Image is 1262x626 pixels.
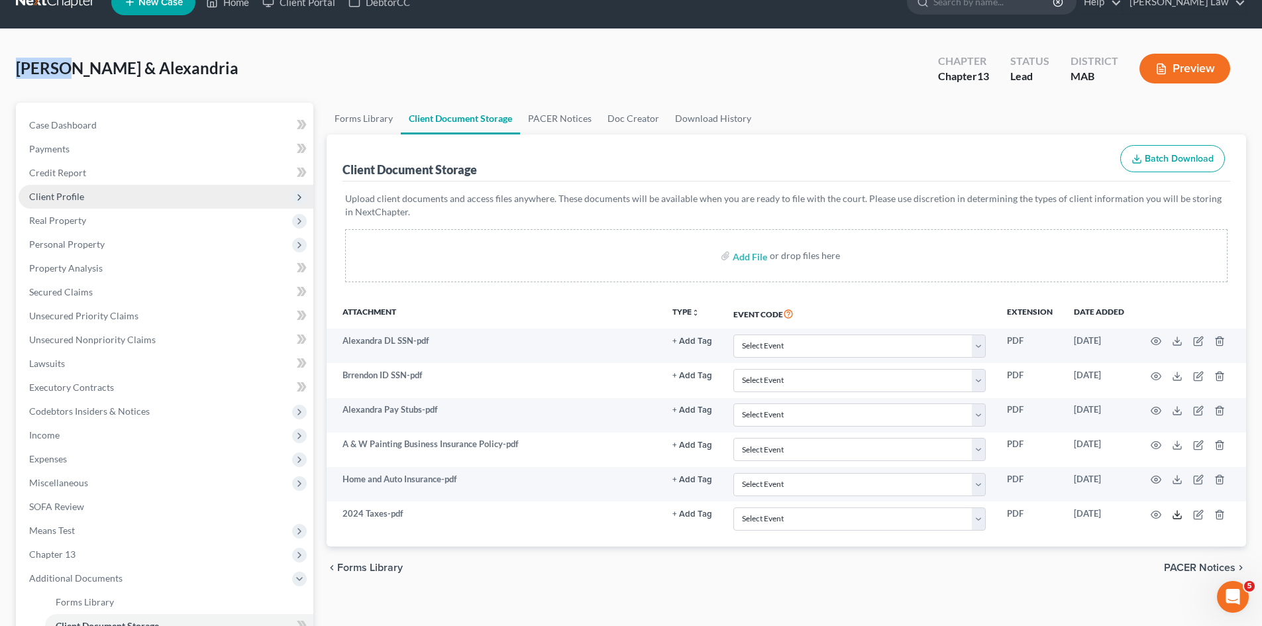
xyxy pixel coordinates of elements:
[667,103,759,134] a: Download History
[672,308,700,317] button: TYPEunfold_more
[672,507,712,520] a: + Add Tag
[56,596,114,607] span: Forms Library
[29,382,114,393] span: Executory Contracts
[996,298,1063,329] th: Extension
[672,372,712,380] button: + Add Tag
[1063,398,1135,433] td: [DATE]
[1063,363,1135,397] td: [DATE]
[345,192,1228,219] p: Upload client documents and access files anywhere. These documents will be available when you are...
[327,398,662,433] td: Alexandra Pay Stubs-pdf
[996,363,1063,397] td: PDF
[327,562,337,573] i: chevron_left
[1063,298,1135,329] th: Date added
[327,329,662,363] td: Alexandra DL SSN-pdf
[672,337,712,346] button: + Add Tag
[1120,145,1225,173] button: Batch Download
[672,476,712,484] button: + Add Tag
[327,501,662,536] td: 2024 Taxes-pdf
[19,113,313,137] a: Case Dashboard
[337,562,403,573] span: Forms Library
[29,358,65,369] span: Lawsuits
[342,162,477,178] div: Client Document Storage
[29,453,67,464] span: Expenses
[672,438,712,450] a: + Add Tag
[996,398,1063,433] td: PDF
[672,510,712,519] button: + Add Tag
[996,433,1063,467] td: PDF
[19,137,313,161] a: Payments
[672,335,712,347] a: + Add Tag
[19,495,313,519] a: SOFA Review
[327,433,662,467] td: A & W Painting Business Insurance Policy-pdf
[1236,562,1246,573] i: chevron_right
[672,369,712,382] a: + Add Tag
[19,352,313,376] a: Lawsuits
[19,161,313,185] a: Credit Report
[672,473,712,486] a: + Add Tag
[1063,501,1135,536] td: [DATE]
[1164,562,1236,573] span: PACER Notices
[29,310,138,321] span: Unsecured Priority Claims
[19,376,313,399] a: Executory Contracts
[692,309,700,317] i: unfold_more
[600,103,667,134] a: Doc Creator
[1071,69,1118,84] div: MAB
[29,525,75,536] span: Means Test
[29,334,156,345] span: Unsecured Nonpriority Claims
[29,262,103,274] span: Property Analysis
[1071,54,1118,69] div: District
[29,238,105,250] span: Personal Property
[327,363,662,397] td: Brrendon ID SSN-pdf
[1139,54,1230,83] button: Preview
[672,441,712,450] button: + Add Tag
[19,328,313,352] a: Unsecured Nonpriority Claims
[29,477,88,488] span: Miscellaneous
[1063,329,1135,363] td: [DATE]
[723,298,996,329] th: Event Code
[1145,153,1214,164] span: Batch Download
[938,69,989,84] div: Chapter
[45,590,313,614] a: Forms Library
[1164,562,1246,573] button: PACER Notices chevron_right
[977,70,989,82] span: 13
[29,572,123,584] span: Additional Documents
[327,562,403,573] button: chevron_left Forms Library
[996,467,1063,501] td: PDF
[19,256,313,280] a: Property Analysis
[29,143,70,154] span: Payments
[520,103,600,134] a: PACER Notices
[770,249,840,262] div: or drop files here
[672,406,712,415] button: + Add Tag
[29,167,86,178] span: Credit Report
[938,54,989,69] div: Chapter
[1217,581,1249,613] iframe: Intercom live chat
[29,191,84,202] span: Client Profile
[327,103,401,134] a: Forms Library
[327,467,662,501] td: Home and Auto Insurance-pdf
[29,215,86,226] span: Real Property
[29,405,150,417] span: Codebtors Insiders & Notices
[327,298,662,329] th: Attachment
[1010,54,1049,69] div: Status
[672,403,712,416] a: + Add Tag
[29,501,84,512] span: SOFA Review
[1063,467,1135,501] td: [DATE]
[29,429,60,441] span: Income
[1010,69,1049,84] div: Lead
[16,58,238,78] span: [PERSON_NAME] & Alexandria
[29,286,93,297] span: Secured Claims
[996,329,1063,363] td: PDF
[996,501,1063,536] td: PDF
[1244,581,1255,592] span: 5
[29,548,76,560] span: Chapter 13
[29,119,97,130] span: Case Dashboard
[401,103,520,134] a: Client Document Storage
[19,280,313,304] a: Secured Claims
[19,304,313,328] a: Unsecured Priority Claims
[1063,433,1135,467] td: [DATE]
